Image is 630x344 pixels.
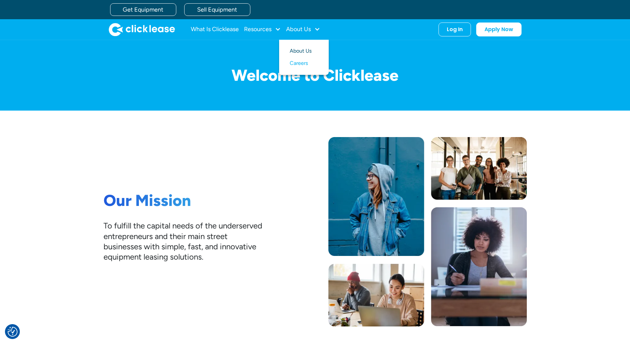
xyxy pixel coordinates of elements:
[104,221,262,262] div: To fulfill the capital needs of the underserved entrepreneurs and their main street businesses wi...
[290,57,318,70] a: Careers
[286,23,320,36] div: About Us
[447,26,463,33] div: Log In
[104,67,527,84] h1: Welcome to Clicklease
[476,23,522,36] a: Apply Now
[109,23,175,36] img: Clicklease logo
[184,3,250,16] a: Sell Equipment
[8,327,18,337] img: Revisit consent button
[328,137,527,326] img: Photo collage of a woman in a blue jacket, five workers standing together, a man and a woman work...
[244,23,281,36] div: Resources
[109,23,175,36] a: home
[279,40,329,75] nav: About Us
[104,191,262,210] h1: Our Mission
[191,23,239,36] a: What Is Clicklease
[8,327,18,337] button: Consent Preferences
[110,3,176,16] a: Get Equipment
[290,45,318,57] a: About Us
